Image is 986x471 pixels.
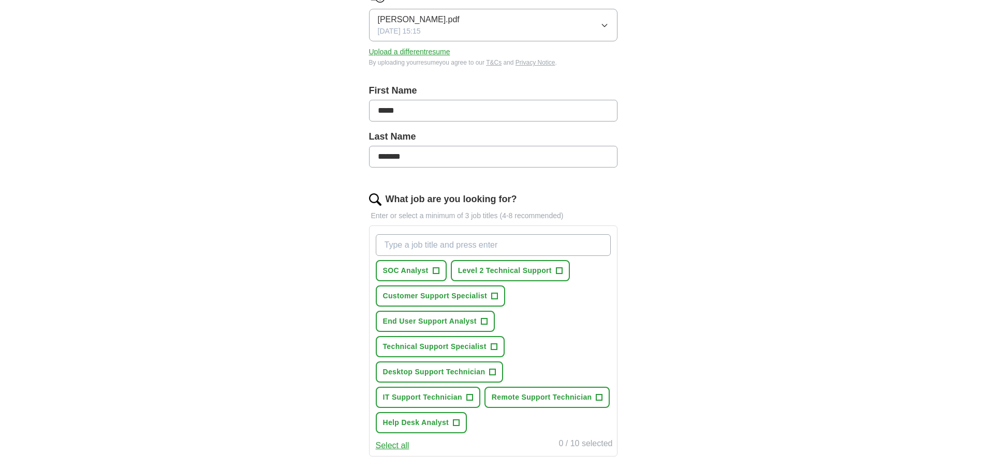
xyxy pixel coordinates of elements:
button: Customer Support Specialist [376,285,506,307]
span: Technical Support Specialist [383,341,487,352]
input: Type a job title and press enter [376,234,611,256]
button: Level 2 Technical Support [451,260,570,281]
label: First Name [369,84,617,98]
a: T&Cs [486,59,502,66]
span: Desktop Support Technician [383,367,485,377]
span: Level 2 Technical Support [458,265,552,276]
button: SOC Analyst [376,260,447,281]
a: Privacy Notice [516,59,555,66]
button: Remote Support Technician [484,387,610,408]
span: [DATE] 15:15 [378,26,421,37]
span: End User Support Analyst [383,316,477,327]
span: Help Desk Analyst [383,417,449,428]
p: Enter or select a minimum of 3 job titles (4-8 recommended) [369,210,617,221]
button: Technical Support Specialist [376,336,505,357]
button: IT Support Technician [376,387,480,408]
button: Upload a differentresume [369,47,450,57]
span: Remote Support Technician [492,392,592,403]
span: IT Support Technician [383,392,462,403]
span: SOC Analyst [383,265,429,276]
button: Desktop Support Technician [376,361,504,383]
img: search.png [369,193,381,206]
button: Help Desk Analyst [376,412,467,433]
span: Customer Support Specialist [383,291,488,301]
button: [PERSON_NAME].pdf[DATE] 15:15 [369,9,617,41]
div: By uploading your resume you agree to our and . [369,58,617,67]
button: Select all [376,439,409,452]
span: [PERSON_NAME].pdf [378,13,460,26]
button: End User Support Analyst [376,311,495,332]
label: Last Name [369,130,617,144]
div: 0 / 10 selected [558,437,612,452]
label: What job are you looking for? [386,192,517,206]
